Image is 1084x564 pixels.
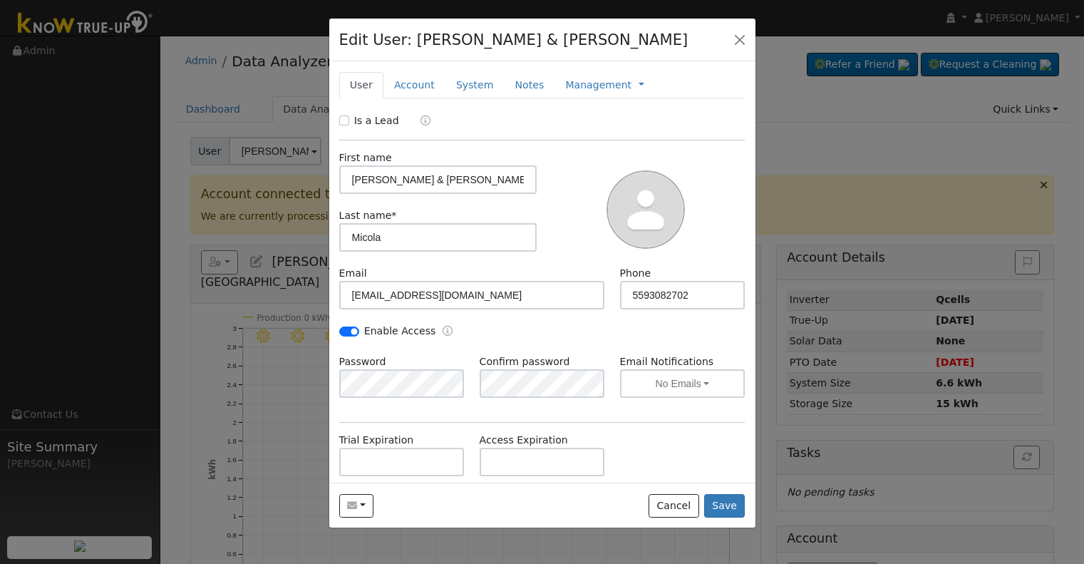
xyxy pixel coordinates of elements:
[339,494,374,518] button: themicolas@yahoo.com
[339,150,392,165] label: First name
[649,494,699,518] button: Cancel
[364,324,436,339] label: Enable Access
[620,266,651,281] label: Phone
[339,433,414,448] label: Trial Expiration
[443,324,453,340] a: Enable Access
[354,113,399,128] label: Is a Lead
[504,72,554,98] a: Notes
[339,354,386,369] label: Password
[480,433,568,448] label: Access Expiration
[339,72,383,98] a: User
[704,494,745,518] button: Save
[339,208,397,223] label: Last name
[391,210,396,221] span: Required
[339,116,349,125] input: Is a Lead
[410,113,430,130] a: Lead
[480,354,570,369] label: Confirm password
[620,354,745,369] label: Email Notifications
[565,78,631,93] a: Management
[445,72,505,98] a: System
[620,369,745,398] button: No Emails
[383,72,445,98] a: Account
[339,266,367,281] label: Email
[339,29,688,51] h4: Edit User: [PERSON_NAME] & [PERSON_NAME]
